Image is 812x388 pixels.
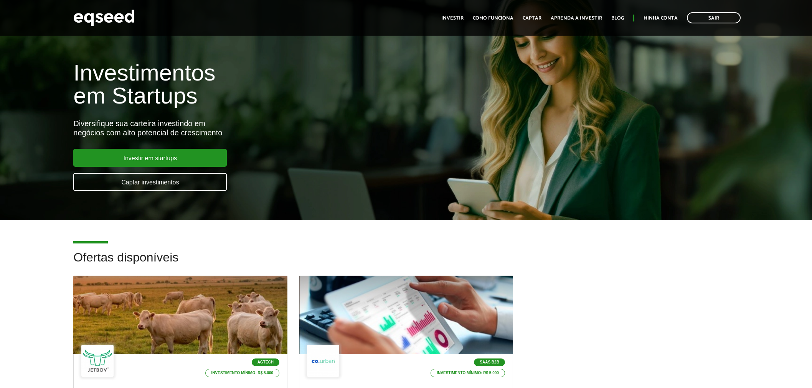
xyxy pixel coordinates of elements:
p: SaaS B2B [474,358,505,366]
a: Captar [523,16,541,21]
a: Blog [611,16,624,21]
div: Diversifique sua carteira investindo em negócios com alto potencial de crescimento [73,119,468,137]
a: Investir em startups [73,149,227,167]
a: Como funciona [473,16,513,21]
h1: Investimentos em Startups [73,61,468,107]
p: Investimento mínimo: R$ 5.000 [205,369,280,377]
p: Investimento mínimo: R$ 5.000 [431,369,505,377]
a: Investir [441,16,464,21]
a: Sair [687,12,741,23]
a: Aprenda a investir [551,16,602,21]
p: Agtech [252,358,279,366]
a: Minha conta [644,16,678,21]
h2: Ofertas disponíveis [73,251,738,276]
img: EqSeed [73,8,135,28]
a: Captar investimentos [73,173,227,191]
